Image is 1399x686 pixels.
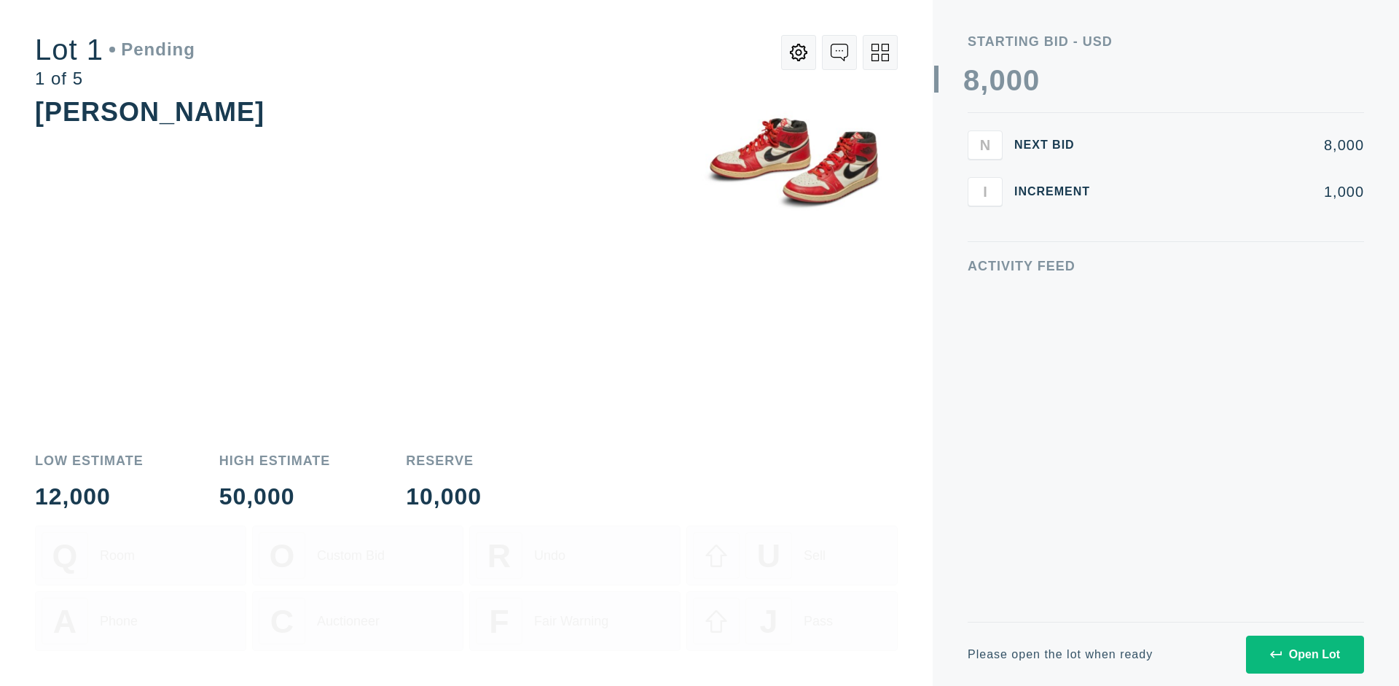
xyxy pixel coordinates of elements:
div: 1,000 [1113,184,1364,199]
div: Starting Bid - USD [968,35,1364,48]
div: Increment [1014,186,1102,198]
div: [PERSON_NAME] [35,97,264,127]
div: 8,000 [1113,138,1364,152]
div: Open Lot [1270,648,1340,661]
div: High Estimate [219,454,331,467]
div: Reserve [406,454,482,467]
div: 0 [1023,66,1040,95]
div: 0 [1006,66,1023,95]
button: Open Lot [1246,636,1364,674]
div: Next Bid [1014,139,1102,151]
div: , [980,66,989,357]
div: Please open the lot when ready [968,649,1153,660]
button: I [968,177,1003,206]
div: 50,000 [219,485,331,508]
div: Lot 1 [35,35,195,64]
button: N [968,130,1003,160]
div: 0 [989,66,1006,95]
div: Activity Feed [968,260,1364,273]
div: 12,000 [35,485,144,508]
div: Pending [109,41,195,58]
span: N [980,136,990,153]
div: Low Estimate [35,454,144,467]
div: 8 [963,66,980,95]
div: 10,000 [406,485,482,508]
span: I [983,183,987,200]
div: 1 of 5 [35,70,195,87]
